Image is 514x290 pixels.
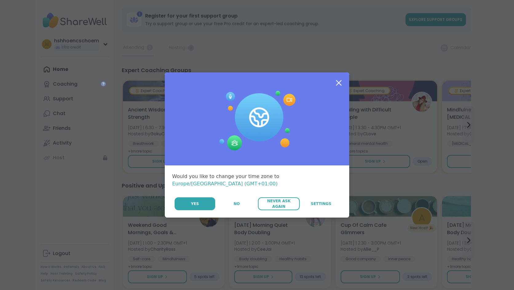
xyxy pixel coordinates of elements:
[300,197,342,210] a: Settings
[175,197,215,210] button: Yes
[191,201,199,207] span: Yes
[311,201,331,207] span: Settings
[234,201,240,207] span: No
[172,173,342,188] div: Would you like to change your time zone to
[258,197,299,210] button: Never Ask Again
[261,198,296,209] span: Never Ask Again
[219,91,295,151] img: Session Experience
[172,181,278,187] span: Europe/[GEOGRAPHIC_DATA] (GMT+01:00)
[101,81,106,86] iframe: Spotlight
[216,197,257,210] button: No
